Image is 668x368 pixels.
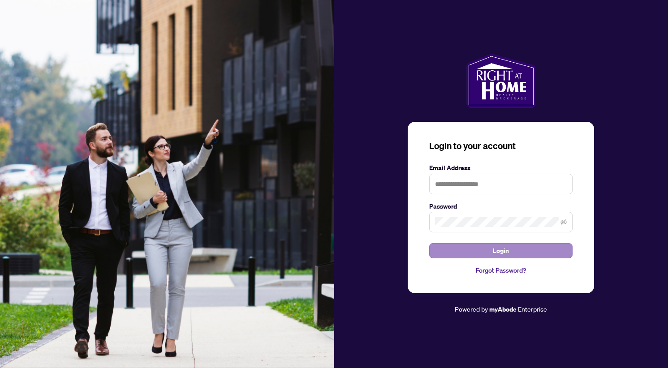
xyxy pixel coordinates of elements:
button: Login [429,243,573,258]
h3: Login to your account [429,140,573,152]
span: Powered by [455,305,488,313]
img: ma-logo [466,54,536,107]
label: Email Address [429,163,573,173]
a: Forgot Password? [429,265,573,275]
span: Enterprise [518,305,547,313]
label: Password [429,201,573,211]
a: myAbode [489,304,517,314]
span: Login [493,244,509,258]
span: eye-invisible [560,219,567,225]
